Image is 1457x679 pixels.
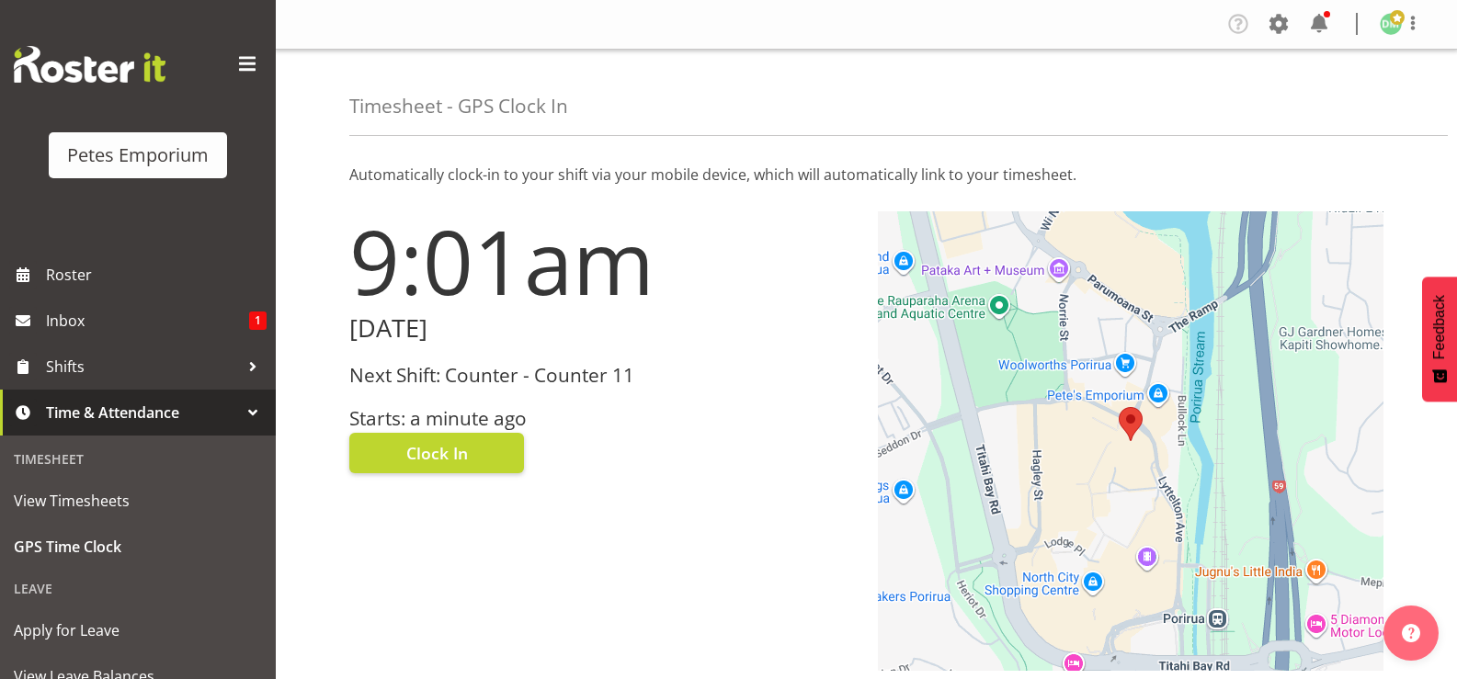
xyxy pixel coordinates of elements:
p: Automatically clock-in to your shift via your mobile device, which will automatically link to you... [349,164,1383,186]
h3: Next Shift: Counter - Counter 11 [349,365,856,386]
img: help-xxl-2.png [1402,624,1420,642]
span: Feedback [1431,295,1448,359]
span: Roster [46,261,267,289]
div: Petes Emporium [67,141,209,169]
div: Timesheet [5,440,271,478]
span: Time & Attendance [46,399,239,426]
button: Feedback - Show survey [1422,277,1457,402]
img: Rosterit website logo [14,46,165,83]
span: 1 [249,311,267,330]
span: Shifts [46,353,239,380]
a: View Timesheets [5,478,271,524]
a: Apply for Leave [5,607,271,653]
a: GPS Time Clock [5,524,271,570]
span: Inbox [46,307,249,334]
div: Leave [5,570,271,607]
span: Apply for Leave [14,617,262,644]
h4: Timesheet - GPS Clock In [349,96,568,117]
span: GPS Time Clock [14,533,262,560]
img: david-mcauley697.jpg [1380,13,1402,35]
h2: [DATE] [349,314,856,343]
span: View Timesheets [14,487,262,515]
span: Clock In [406,441,468,465]
button: Clock In [349,433,524,473]
h3: Starts: a minute ago [349,408,856,429]
h1: 9:01am [349,211,856,311]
